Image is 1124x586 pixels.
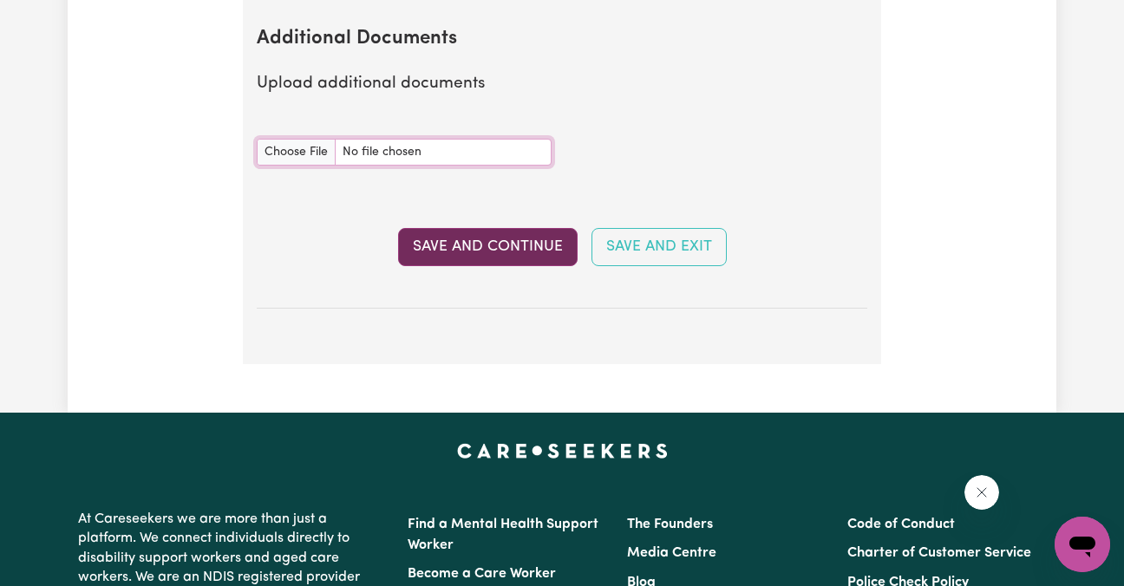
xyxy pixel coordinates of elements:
[1055,517,1110,572] iframe: Button to launch messaging window
[408,518,598,552] a: Find a Mental Health Support Worker
[847,546,1031,560] a: Charter of Customer Service
[408,567,556,581] a: Become a Care Worker
[398,228,578,266] button: Save and Continue
[10,12,105,26] span: Need any help?
[457,444,668,458] a: Careseekers home page
[591,228,727,266] button: Save and Exit
[627,546,716,560] a: Media Centre
[627,518,713,531] a: The Founders
[257,72,867,97] p: Upload additional documents
[964,475,999,510] iframe: Close message
[257,28,867,51] h2: Additional Documents
[847,518,955,531] a: Code of Conduct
